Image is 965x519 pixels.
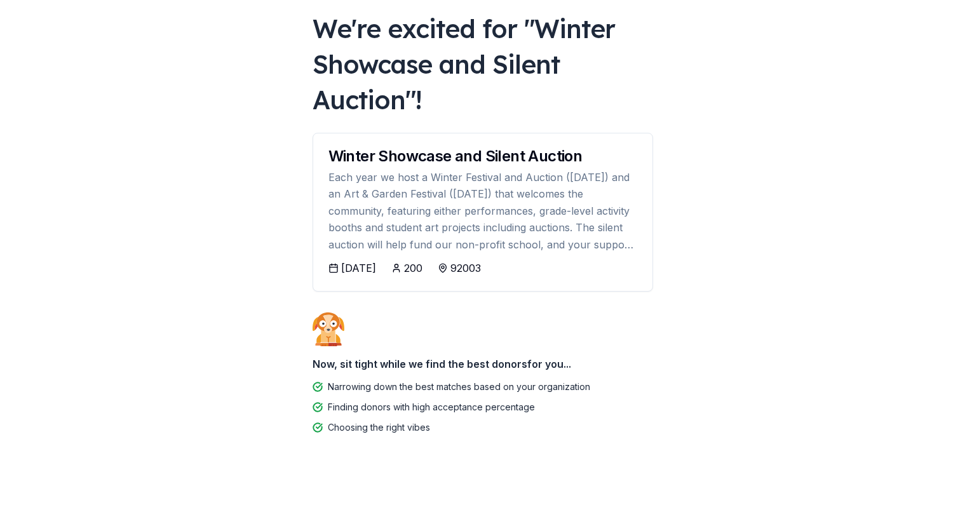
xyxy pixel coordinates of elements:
[313,11,653,118] div: We're excited for " Winter Showcase and Silent Auction "!
[328,149,637,164] div: Winter Showcase and Silent Auction
[328,169,637,253] div: Each year we host a Winter Festival and Auction ([DATE]) and an Art & Garden Festival ([DATE]) th...
[328,400,535,415] div: Finding donors with high acceptance percentage
[450,260,481,276] div: 92003
[328,379,590,394] div: Narrowing down the best matches based on your organization
[313,351,653,377] div: Now, sit tight while we find the best donors for you...
[328,420,430,435] div: Choosing the right vibes
[404,260,422,276] div: 200
[313,312,344,346] img: Dog waiting patiently
[341,260,376,276] div: [DATE]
